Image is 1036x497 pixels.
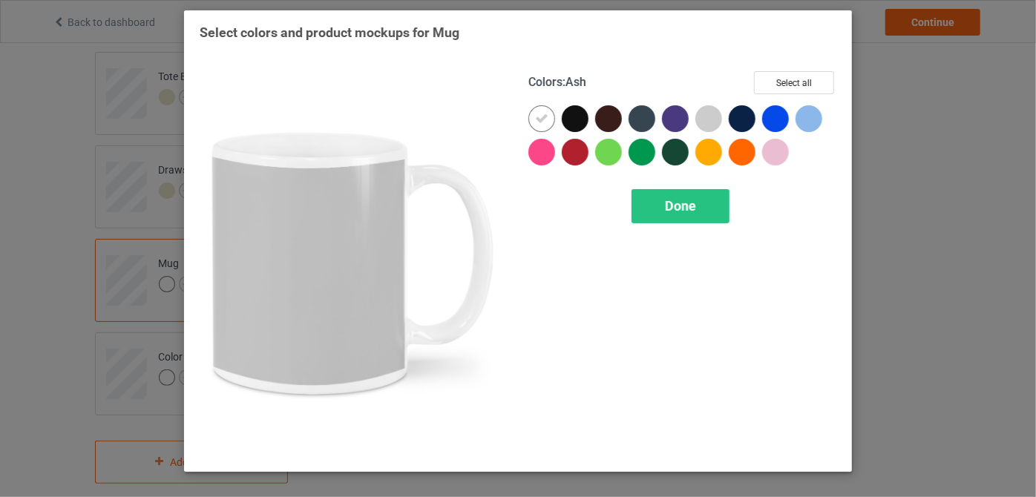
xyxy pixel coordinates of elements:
[200,71,508,456] img: regular.jpg
[528,75,586,90] h4: :
[665,198,696,214] span: Done
[754,71,834,94] button: Select all
[200,24,459,40] span: Select colors and product mockups for Mug
[565,75,586,89] span: Ash
[528,75,563,89] span: Colors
